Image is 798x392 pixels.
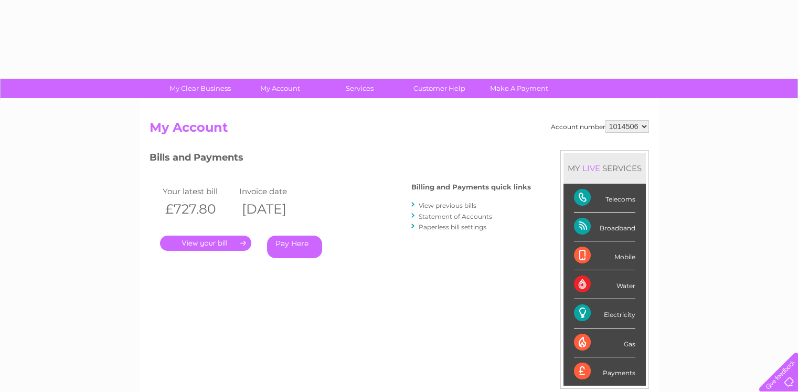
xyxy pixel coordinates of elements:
div: Account number [551,120,649,133]
div: Mobile [574,241,635,270]
h4: Billing and Payments quick links [411,183,531,191]
a: Statement of Accounts [419,213,492,220]
a: Make A Payment [476,79,562,98]
th: [DATE] [237,198,313,220]
div: LIVE [580,163,602,173]
a: Pay Here [267,236,322,258]
div: Payments [574,357,635,386]
div: Water [574,270,635,299]
a: Paperless bill settings [419,223,486,231]
td: Invoice date [237,184,313,198]
div: Electricity [574,299,635,328]
a: View previous bills [419,202,476,209]
div: MY SERVICES [563,153,646,183]
div: Gas [574,329,635,357]
h3: Bills and Payments [150,150,531,168]
a: . [160,236,251,251]
a: My Clear Business [157,79,243,98]
a: Services [316,79,403,98]
div: Broadband [574,213,635,241]
a: Customer Help [396,79,483,98]
h2: My Account [150,120,649,140]
td: Your latest bill [160,184,237,198]
a: My Account [237,79,323,98]
div: Telecoms [574,184,635,213]
th: £727.80 [160,198,237,220]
